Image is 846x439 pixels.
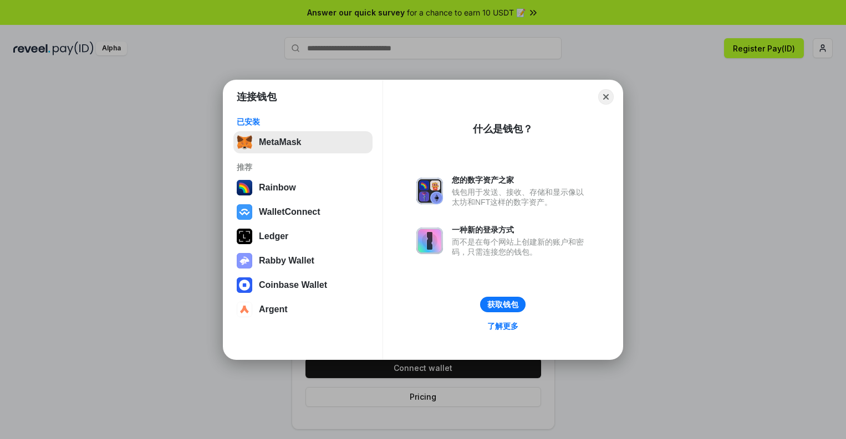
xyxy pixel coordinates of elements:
button: Close [598,89,614,105]
h1: 连接钱包 [237,90,277,104]
div: 钱包用于发送、接收、存储和显示像以太坊和NFT这样的数字资产。 [452,187,589,207]
div: 一种新的登录方式 [452,225,589,235]
div: 已安装 [237,117,369,127]
img: svg+xml,%3Csvg%20fill%3D%22none%22%20height%3D%2233%22%20viewBox%3D%220%200%2035%2033%22%20width%... [237,135,252,150]
div: Rainbow [259,183,296,193]
button: Rainbow [233,177,373,199]
button: Argent [233,298,373,321]
img: svg+xml,%3Csvg%20xmlns%3D%22http%3A%2F%2Fwww.w3.org%2F2000%2Fsvg%22%20fill%3D%22none%22%20viewBox... [416,228,443,254]
img: svg+xml,%3Csvg%20width%3D%2228%22%20height%3D%2228%22%20viewBox%3D%220%200%2028%2028%22%20fill%3D... [237,302,252,317]
a: 了解更多 [481,319,525,333]
button: Rabby Wallet [233,250,373,272]
img: svg+xml,%3Csvg%20xmlns%3D%22http%3A%2F%2Fwww.w3.org%2F2000%2Fsvg%22%20width%3D%2228%22%20height%3... [237,229,252,244]
div: MetaMask [259,137,301,147]
div: 获取钱包 [487,299,518,309]
button: WalletConnect [233,201,373,223]
div: 而不是在每个网站上创建新的账户和密码，只需连接您的钱包。 [452,237,589,257]
div: Ledger [259,231,288,241]
img: svg+xml,%3Csvg%20xmlns%3D%22http%3A%2F%2Fwww.w3.org%2F2000%2Fsvg%22%20fill%3D%22none%22%20viewBox... [416,178,443,204]
button: MetaMask [233,131,373,153]
div: 推荐 [237,162,369,172]
button: Coinbase Wallet [233,274,373,296]
img: svg+xml,%3Csvg%20width%3D%22120%22%20height%3D%22120%22%20viewBox%3D%220%200%20120%20120%22%20fil... [237,180,252,195]
div: WalletConnect [259,207,320,217]
button: Ledger [233,225,373,247]
button: 获取钱包 [480,297,526,312]
div: 了解更多 [487,321,518,331]
div: Rabby Wallet [259,256,314,266]
div: 什么是钱包？ [473,122,533,136]
img: svg+xml,%3Csvg%20width%3D%2228%22%20height%3D%2228%22%20viewBox%3D%220%200%2028%2028%22%20fill%3D... [237,204,252,220]
div: Argent [259,304,288,314]
img: svg+xml,%3Csvg%20width%3D%2228%22%20height%3D%2228%22%20viewBox%3D%220%200%2028%2028%22%20fill%3D... [237,277,252,293]
img: svg+xml,%3Csvg%20xmlns%3D%22http%3A%2F%2Fwww.w3.org%2F2000%2Fsvg%22%20fill%3D%22none%22%20viewBox... [237,253,252,268]
div: Coinbase Wallet [259,280,327,290]
div: 您的数字资产之家 [452,175,589,185]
